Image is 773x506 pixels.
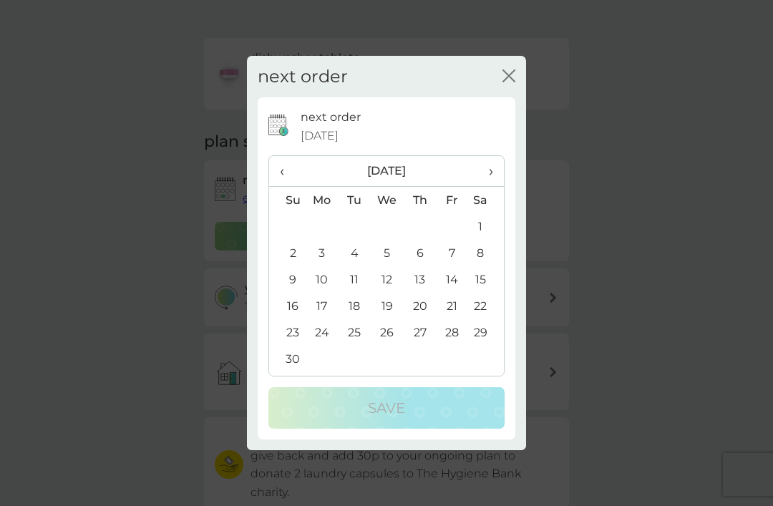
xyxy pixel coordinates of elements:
[436,240,468,266] td: 7
[306,319,339,346] td: 24
[404,266,436,293] td: 13
[268,387,505,429] button: Save
[468,213,504,240] td: 1
[404,240,436,266] td: 6
[269,266,306,293] td: 9
[368,396,405,419] p: Save
[436,187,468,214] th: Fr
[339,319,371,346] td: 25
[269,293,306,319] td: 16
[306,240,339,266] td: 3
[404,319,436,346] td: 27
[371,319,404,346] td: 26
[301,108,361,127] p: next order
[479,156,493,186] span: ›
[436,319,468,346] td: 28
[306,293,339,319] td: 17
[306,156,468,187] th: [DATE]
[269,346,306,372] td: 30
[371,187,404,214] th: We
[301,127,339,145] span: [DATE]
[339,266,371,293] td: 11
[502,69,515,84] button: close
[468,266,504,293] td: 15
[371,240,404,266] td: 5
[339,187,371,214] th: Tu
[339,293,371,319] td: 18
[404,187,436,214] th: Th
[280,156,295,186] span: ‹
[468,319,504,346] td: 29
[269,319,306,346] td: 23
[306,187,339,214] th: Mo
[371,266,404,293] td: 12
[306,266,339,293] td: 10
[436,266,468,293] td: 14
[371,293,404,319] td: 19
[404,293,436,319] td: 20
[468,240,504,266] td: 8
[269,240,306,266] td: 2
[436,293,468,319] td: 21
[339,240,371,266] td: 4
[269,187,306,214] th: Su
[468,187,504,214] th: Sa
[468,293,504,319] td: 22
[258,67,348,87] h2: next order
